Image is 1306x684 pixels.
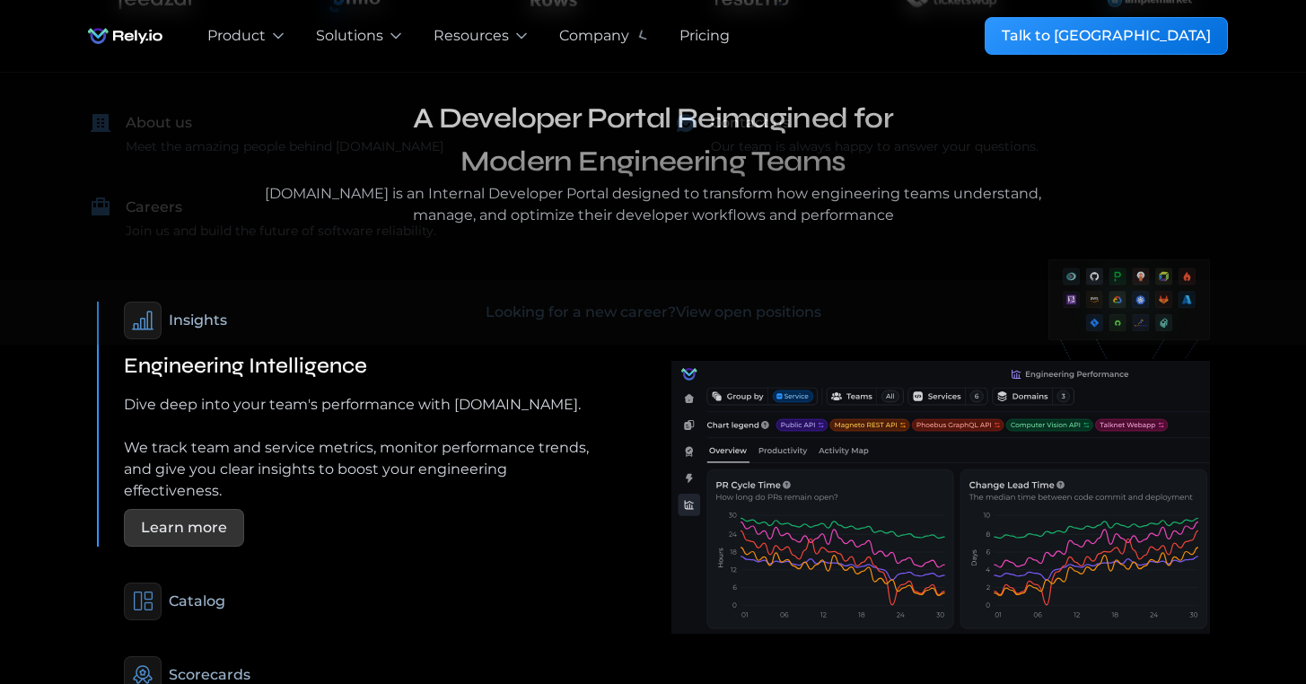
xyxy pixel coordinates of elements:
div: About us [126,112,192,134]
iframe: Chatbot [1188,566,1281,659]
h2: Engineering Intelligence [124,354,367,380]
div: Meet the amazing people behind [DOMAIN_NAME] ‍ [126,137,443,175]
a: Looking for a new career?View open positions [29,280,1277,345]
a: Pricing [679,25,730,47]
div: Solutions [316,25,383,47]
div: Our team is always happy to answer your questions. [711,137,1039,156]
div: Careers [126,197,182,218]
div: Product [207,25,266,47]
div: Contact us [711,112,790,134]
div: Learn more [141,517,227,539]
a: About usMeet the amazing people behind [DOMAIN_NAME]‍ [79,101,643,186]
a: Talk to [GEOGRAPHIC_DATA] [985,17,1228,55]
a: CareersJoin us and build the future of software reliability. [79,186,643,251]
a: Contact usOur team is always happy to answer your questions. [664,101,1228,167]
div: Looking for a new career? [486,302,821,323]
div: Join us and build the future of software reliability. [126,222,436,241]
div: Talk to [GEOGRAPHIC_DATA] [1002,25,1211,47]
div: Company [559,25,629,47]
div: Catalog [169,591,225,612]
img: Rely.io logo [79,18,171,54]
p: Dive deep into your team's performance with [DOMAIN_NAME]. We track team and service metrics, mon... [124,394,592,502]
a: home [79,18,171,54]
div: Resources [434,25,509,47]
span: View open positions [676,303,821,320]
